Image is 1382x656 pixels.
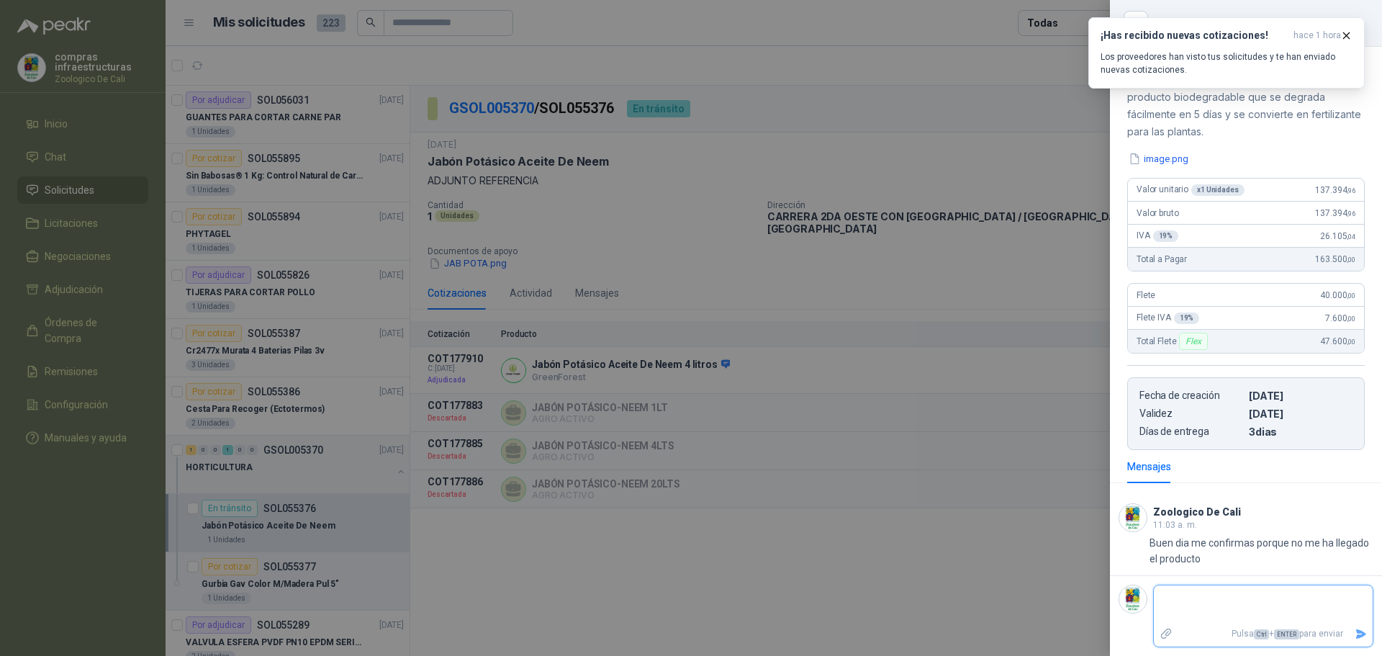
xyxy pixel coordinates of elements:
span: 7.600 [1325,313,1355,323]
p: Fecha de creación [1139,390,1243,402]
label: Adjuntar archivos [1154,621,1178,647]
span: ,96 [1347,210,1355,217]
span: Flete [1137,290,1155,300]
p: [DATE] [1249,408,1352,420]
p: Buen dia me confirmas porque no me ha llegado el producto [1150,535,1373,567]
button: image.png [1127,151,1190,166]
p: [DATE] [1249,390,1352,402]
span: ,96 [1347,187,1355,194]
span: IVA [1137,230,1178,242]
span: 137.394 [1315,185,1355,195]
span: ,00 [1347,315,1355,323]
span: 26.105 [1320,231,1355,241]
span: hace 1 hora [1293,30,1341,42]
span: ,00 [1347,338,1355,346]
p: Pulsa + para enviar [1178,621,1350,647]
img: Company Logo [1119,585,1147,613]
span: Valor unitario [1137,184,1245,196]
span: 11:03 a. m. [1153,520,1197,530]
div: 19 % [1153,230,1179,242]
div: x 1 Unidades [1191,184,1245,196]
span: Valor bruto [1137,208,1178,218]
span: 163.500 [1315,254,1355,264]
span: Flete IVA [1137,313,1199,324]
img: Company Logo [1119,504,1147,531]
h3: ¡Has recibido nuevas cotizaciones! [1101,30,1288,42]
div: 19 % [1174,313,1200,324]
button: Close [1127,14,1144,32]
span: ,00 [1347,256,1355,264]
div: Flex [1179,333,1207,350]
span: ,00 [1347,292,1355,300]
span: Total a Pagar [1137,254,1187,264]
h3: Zoologico De Cali [1153,508,1241,516]
span: ,04 [1347,233,1355,241]
p: 3 dias [1249,426,1352,438]
p: Validez [1139,408,1243,420]
button: Enviar [1349,621,1373,647]
span: 137.394 [1315,208,1355,218]
button: ¡Has recibido nuevas cotizaciones!hace 1 hora Los proveedores han visto tus solicitudes y te han ... [1088,17,1365,89]
p: Días de entrega [1139,426,1243,438]
span: 47.600 [1320,336,1355,346]
p: Los proveedores han visto tus solicitudes y te han enviado nuevas cotizaciones. [1101,50,1352,76]
div: COT177910 [1156,12,1365,35]
span: Ctrl [1254,629,1269,639]
span: 40.000 [1320,290,1355,300]
span: ENTER [1274,629,1299,639]
span: Total Flete [1137,333,1211,350]
div: Mensajes [1127,459,1171,475]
